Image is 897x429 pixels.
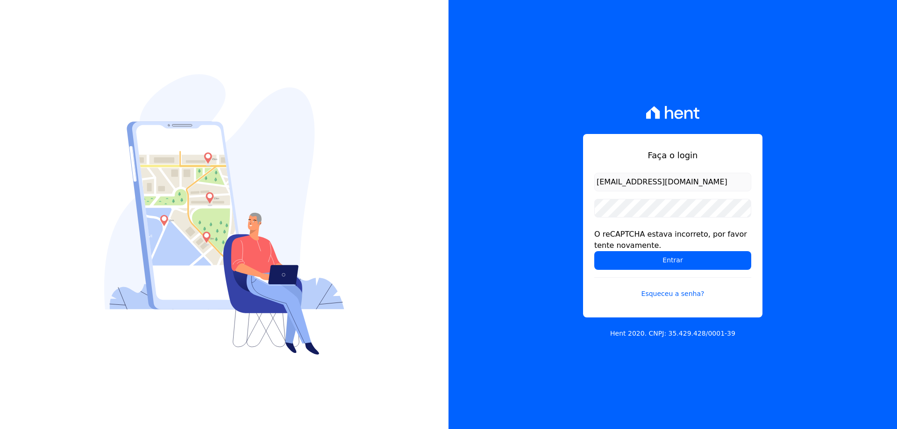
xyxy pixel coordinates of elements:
h1: Faça o login [594,149,751,162]
input: Email [594,173,751,191]
a: Esqueceu a senha? [594,277,751,299]
p: Hent 2020. CNPJ: 35.429.428/0001-39 [610,329,735,338]
div: O reCAPTCHA estava incorreto, por favor tente novamente. [594,229,751,251]
img: Login [104,74,344,355]
input: Entrar [594,251,751,270]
